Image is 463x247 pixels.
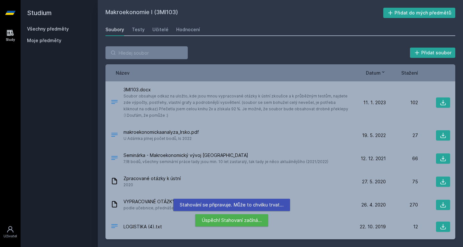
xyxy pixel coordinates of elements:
h2: Makroekonomie I (3MI103) [105,8,383,18]
a: Hodnocení [176,23,200,36]
div: PDF [111,131,118,140]
div: 270 [386,202,418,208]
button: Název [116,69,130,76]
div: Soubory [105,26,124,33]
button: Stažení [401,69,418,76]
span: 3MI103.docx [123,87,351,93]
input: Hledej soubor [105,46,188,59]
button: Datum [366,69,386,76]
div: Stahování se připravuje. Může to chvilku trvat… [173,199,290,211]
div: Testy [132,26,145,33]
a: Uživatel [1,222,19,242]
div: Study [6,37,15,42]
div: 75 [386,178,418,185]
div: DOCX [111,98,118,107]
a: Study [1,26,19,45]
span: 27. 5. 2020 [362,178,386,185]
span: 11. 1. 2023 [363,99,386,106]
a: Všechny předměty [27,26,69,32]
div: 102 [386,99,418,106]
div: .DOCX [111,154,118,163]
div: Úspěch! Stahovaní začíná… [195,214,268,226]
span: Moje předměty [27,37,61,44]
div: 12 [386,224,418,230]
a: Testy [132,23,145,36]
span: 26. 4. 2020 [361,202,386,208]
span: 22. 10. 2019 [360,224,386,230]
span: 2020 [123,182,181,188]
span: makroekonomickaanalyza_Irsko.pdf [123,129,199,135]
span: Datum [366,69,381,76]
a: Soubory [105,23,124,36]
div: Učitelé [152,26,168,33]
a: Učitelé [152,23,168,36]
div: Hodnocení [176,26,200,33]
span: Soubor obsahuje odkaz na uložto, kde jsou mnou vypracované otázky k ústní zkoušce a k průběžným t... [123,93,351,119]
span: VYPRACOVANÉ OTÁZKY K ÚSTNÍ ZKOUŠCE [123,198,252,205]
button: Přidat soubor [410,48,456,58]
span: podle učebnice, přednášek (LS 2019/2020) a předešlých souborů :) [123,205,252,211]
div: Uživatel [4,234,17,239]
div: 66 [386,155,418,162]
div: 27 [386,132,418,139]
span: LOGISTIKA (4).txt [123,224,162,230]
span: Seminárka - Makroekonomický vývoj [GEOGRAPHIC_DATA] [123,152,328,159]
button: Přidat do mých předmětů [383,8,456,18]
span: Zpracované otázky k ústní [123,175,181,182]
span: U Adámka plnej počet bodů, ls 2022 [123,135,199,142]
div: TXT [111,222,118,232]
span: 19. 5. 2022 [362,132,386,139]
span: 12. 12. 2021 [361,155,386,162]
span: 7/8 bodů, všechny seminární práce tady jsou min. 10 let zastaralý, tak tady je něco aktuálnějšího... [123,159,328,165]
